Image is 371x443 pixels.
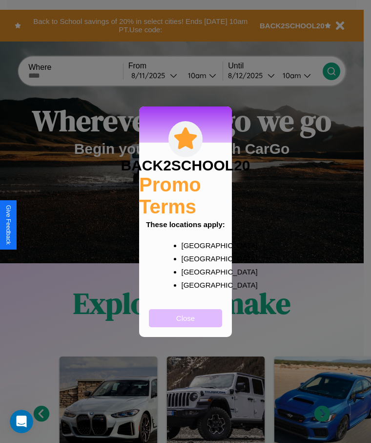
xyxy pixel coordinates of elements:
div: Give Feedback [5,205,12,245]
h3: BACK2SCHOOL20 [121,157,250,174]
p: [GEOGRAPHIC_DATA] [182,278,209,292]
p: [GEOGRAPHIC_DATA] [182,239,209,252]
p: [GEOGRAPHIC_DATA] [182,265,209,278]
b: These locations apply: [146,220,225,229]
p: [GEOGRAPHIC_DATA] [182,252,209,265]
h2: Promo Terms [139,174,232,218]
button: Close [149,309,222,327]
iframe: Intercom live chat [10,410,33,433]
